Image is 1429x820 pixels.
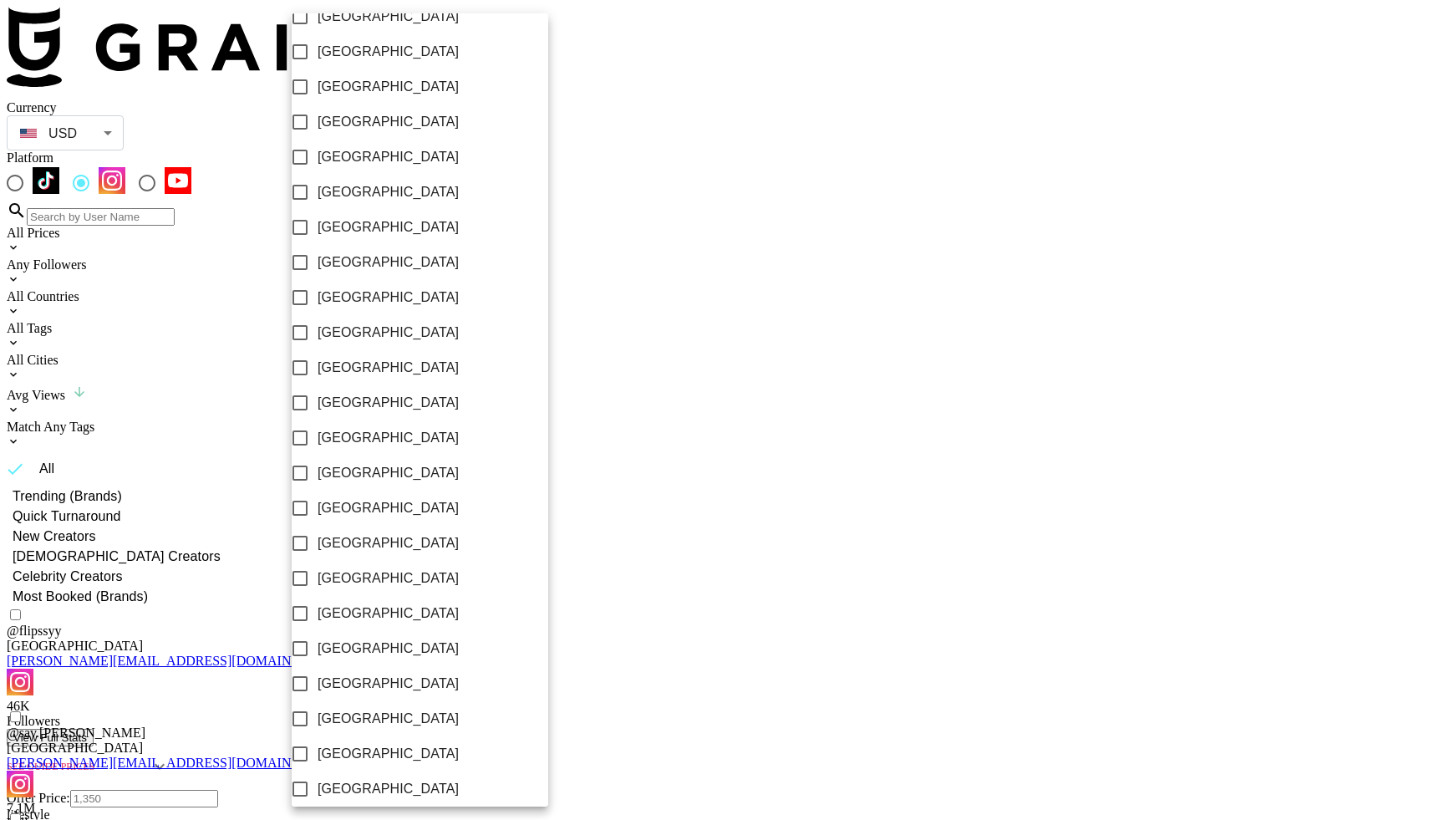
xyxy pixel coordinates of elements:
[318,639,459,659] span: [GEOGRAPHIC_DATA]
[318,217,459,237] span: [GEOGRAPHIC_DATA]
[318,779,459,799] span: [GEOGRAPHIC_DATA]
[318,358,459,378] span: [GEOGRAPHIC_DATA]
[318,428,459,448] span: [GEOGRAPHIC_DATA]
[318,533,459,553] span: [GEOGRAPHIC_DATA]
[318,112,459,132] span: [GEOGRAPHIC_DATA]
[318,674,459,694] span: [GEOGRAPHIC_DATA]
[318,463,459,483] span: [GEOGRAPHIC_DATA]
[318,77,459,97] span: [GEOGRAPHIC_DATA]
[318,288,459,308] span: [GEOGRAPHIC_DATA]
[318,7,459,27] span: [GEOGRAPHIC_DATA]
[1345,736,1409,800] iframe: Drift Widget Chat Controller
[318,323,459,343] span: [GEOGRAPHIC_DATA]
[318,604,459,624] span: [GEOGRAPHIC_DATA]
[318,147,459,167] span: [GEOGRAPHIC_DATA]
[318,709,459,729] span: [GEOGRAPHIC_DATA]
[318,42,459,62] span: [GEOGRAPHIC_DATA]
[318,252,459,272] span: [GEOGRAPHIC_DATA]
[318,744,459,764] span: [GEOGRAPHIC_DATA]
[318,498,459,518] span: [GEOGRAPHIC_DATA]
[318,393,459,413] span: [GEOGRAPHIC_DATA]
[318,568,459,588] span: [GEOGRAPHIC_DATA]
[318,182,459,202] span: [GEOGRAPHIC_DATA]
